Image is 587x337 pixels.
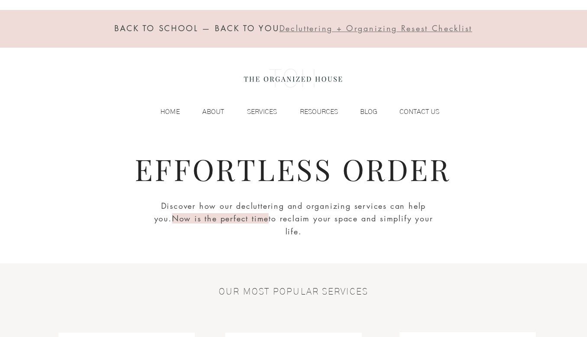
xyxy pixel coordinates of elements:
p: ABOUT [198,105,228,118]
p: CONTACT US [395,105,444,118]
span: OUR MOST POPULAR SERVICES [219,287,368,296]
a: HOME [143,105,184,118]
span: BACK TO SCHOOL — BACK TO YOU [114,23,279,33]
p: BLOG [356,105,382,118]
img: the organized house [240,61,346,96]
p: RESOURCES [295,105,342,118]
a: ABOUT [184,105,228,118]
a: Decluttering + Organizing Resest Checklist [279,25,472,33]
span: EFFORTLESS ORDER [135,149,451,188]
p: SERVICES [243,105,281,118]
a: CONTACT US [382,105,444,118]
span: Decluttering + Organizing Resest Checklist [279,23,472,33]
a: SERVICES [228,105,281,118]
a: RESOURCES [281,105,342,118]
span: Now is the perfect time [172,213,269,224]
p: HOME [156,105,184,118]
span: Discover how our decluttering and organizing services can help you. to reclaim your space and sim... [154,201,433,237]
nav: Site [143,105,444,118]
a: BLOG [342,105,382,118]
